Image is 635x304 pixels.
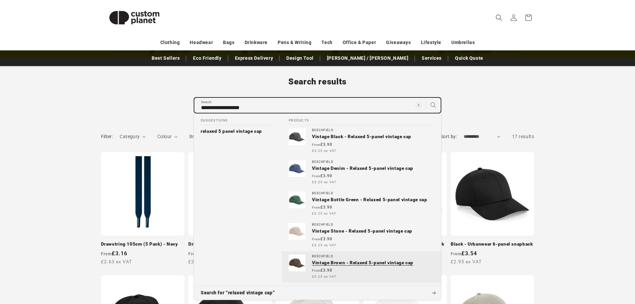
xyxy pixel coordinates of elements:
a: Headwear [190,37,213,48]
span: £3.25 ex VAT [312,148,336,153]
button: Clear search term [411,98,426,112]
span: From [312,175,320,178]
span: Search for “relaxed vintage cap” [201,290,275,296]
a: Lifestyle [421,37,441,48]
div: Beechfield [312,192,434,195]
img: Custom Planet [101,3,168,33]
p: Vintage Black - Relaxed 5-panel vintage cap [312,134,434,140]
strong: £3.90 [312,174,332,178]
a: Design Tool [283,52,317,64]
a: Umbrellas [451,37,475,48]
span: From [312,143,320,146]
a: BeechfieldVintage Black - Relaxed 5-panel vintage cap From£3.90 £3.25 ex VAT [282,125,441,157]
span: 17 results [512,134,534,139]
a: Drawstring 85cm (5 Pack) - Navy [188,241,272,247]
span: From [312,206,320,209]
summary: Category (0 selected) [120,133,146,140]
p: Vintage Brown - Relaxed 5-panel vintage cap [312,260,434,266]
a: Express Delivery [232,52,277,64]
a: Pens & Writing [278,37,311,48]
span: Colour [157,134,172,139]
h2: Products [289,113,434,125]
span: £3.25 ex VAT [312,274,336,279]
a: Black - Urbanwear 6-panel snapback [451,241,534,247]
p: relaxed 5 panel vintage cap [201,128,262,134]
a: [PERSON_NAME] / [PERSON_NAME] [324,52,412,64]
summary: Brand (0 selected) [189,133,209,140]
p: Vintage Denim - Relaxed 5-panel vintage cap [312,166,434,172]
p: Vintage Bottle Green - Relaxed 5-panel vintage cap [312,197,434,203]
div: Beechfield [312,255,434,258]
div: Beechfield [312,128,434,132]
a: Quick Quote [452,52,487,64]
label: Sort by: [440,134,457,139]
div: Beechfield [312,223,434,227]
a: BeechfieldVintage Brown - Relaxed 5-panel vintage cap From£3.90 £3.25 ex VAT [282,251,441,283]
span: £3.25 ex VAT [312,211,336,216]
strong: £3.90 [312,205,332,210]
strong: £3.90 [312,142,332,147]
span: From [312,269,320,272]
span: £3.25 ex VAT [312,180,336,185]
h1: Search results [101,76,534,87]
div: Beechfield [312,160,434,164]
a: Best Sellers [148,52,183,64]
strong: £3.90 [312,268,332,273]
span: Brand [189,134,203,139]
strong: £3.90 [312,237,332,241]
h2: Filter: [101,133,113,140]
a: Drinkware [245,37,268,48]
img: Relaxed 5-panel vintage cap [289,160,305,177]
img: Relaxed 5-panel vintage cap [289,223,305,240]
img: Relaxed 5-panel vintage cap [289,128,305,145]
h2: Suggestions [201,113,275,125]
p: Vintage Stone - Relaxed 5-panel vintage cap [312,228,434,234]
a: Office & Paper [343,37,376,48]
summary: Search [492,10,506,25]
span: £3.25 ex VAT [312,243,336,248]
a: Drawstring 105cm (5 Pack) - Navy [101,241,184,247]
a: Giveaways [386,37,411,48]
a: Clothing [160,37,180,48]
img: Relaxed 5-panel vintage cap [289,255,305,271]
a: BeechfieldVintage Denim - Relaxed 5-panel vintage cap From£3.90 £3.25 ex VAT [282,157,441,188]
iframe: Chat Widget [524,232,635,304]
img: Relaxed 5-panel vintage cap [289,192,305,208]
a: BeechfieldVintage Stone - Relaxed 5-panel vintage cap From£3.90 £3.25 ex VAT [282,220,441,251]
a: relaxed 5 panel vintage cap [194,125,282,138]
span: From [312,238,320,241]
button: Search [426,98,441,112]
span: Category [120,134,140,139]
a: Services [418,52,445,64]
a: Tech [321,37,332,48]
a: Eco Friendly [190,52,225,64]
a: BeechfieldVintage Bottle Green - Relaxed 5-panel vintage cap From£3.90 £3.25 ex VAT [282,188,441,220]
summary: Colour (0 selected) [157,133,178,140]
a: Bags [223,37,234,48]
